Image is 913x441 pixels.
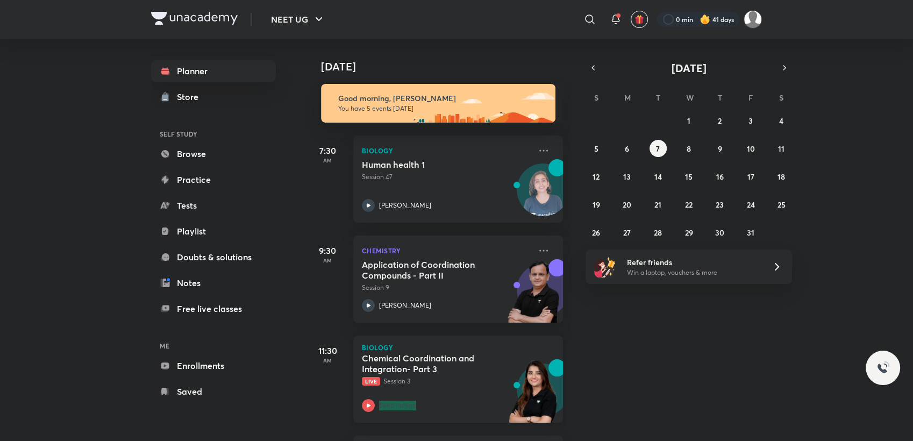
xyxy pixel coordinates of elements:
[680,224,697,241] button: October 29, 2025
[680,112,697,129] button: October 1, 2025
[685,172,693,182] abbr: October 15, 2025
[362,259,496,281] h5: Application of Coordination Compounds - Part II
[306,344,349,357] h5: 11:30
[876,361,889,374] img: ttu
[773,168,790,185] button: October 18, 2025
[742,224,759,241] button: October 31, 2025
[627,257,759,268] h6: Refer friends
[601,60,777,75] button: [DATE]
[594,144,598,154] abbr: October 5, 2025
[151,86,276,108] a: Store
[306,144,349,157] h5: 7:30
[379,401,416,410] p: Seep Pahuja
[151,355,276,376] a: Enrollments
[623,227,631,238] abbr: October 27, 2025
[306,157,349,163] p: AM
[680,140,697,157] button: October 8, 2025
[306,244,349,257] h5: 9:30
[151,220,276,242] a: Playlist
[779,116,783,126] abbr: October 4, 2025
[151,143,276,165] a: Browse
[362,377,380,386] span: Live
[687,116,690,126] abbr: October 1, 2025
[618,224,636,241] button: October 27, 2025
[618,168,636,185] button: October 13, 2025
[687,144,691,154] abbr: October 8, 2025
[618,196,636,213] button: October 20, 2025
[362,172,531,182] p: Session 47
[151,125,276,143] h6: SELF STUDY
[362,244,531,257] p: Chemistry
[151,272,276,294] a: Notes
[592,227,600,238] abbr: October 26, 2025
[177,90,205,103] div: Store
[338,104,546,113] p: You have 5 events [DATE]
[672,61,707,75] span: [DATE]
[747,227,754,238] abbr: October 31, 2025
[656,144,660,154] abbr: October 7, 2025
[779,93,783,103] abbr: Saturday
[151,169,276,190] a: Practice
[362,283,531,293] p: Session 9
[680,196,697,213] button: October 22, 2025
[650,168,667,185] button: October 14, 2025
[742,168,759,185] button: October 17, 2025
[778,172,785,182] abbr: October 18, 2025
[717,93,722,103] abbr: Thursday
[618,140,636,157] button: October 6, 2025
[588,224,605,241] button: October 26, 2025
[321,84,555,123] img: morning
[654,227,662,238] abbr: October 28, 2025
[151,60,276,82] a: Planner
[742,112,759,129] button: October 3, 2025
[151,195,276,216] a: Tests
[773,112,790,129] button: October 4, 2025
[627,268,759,278] p: Win a laptop, vouchers & more
[680,168,697,185] button: October 15, 2025
[654,200,661,210] abbr: October 21, 2025
[321,60,574,73] h4: [DATE]
[700,14,710,25] img: streak
[265,9,332,30] button: NEET UG
[151,12,238,25] img: Company Logo
[650,224,667,241] button: October 28, 2025
[748,93,753,103] abbr: Friday
[711,140,728,157] button: October 9, 2025
[711,196,728,213] button: October 23, 2025
[151,298,276,319] a: Free live classes
[151,246,276,268] a: Doubts & solutions
[594,93,598,103] abbr: Sunday
[742,196,759,213] button: October 24, 2025
[778,200,786,210] abbr: October 25, 2025
[650,196,667,213] button: October 21, 2025
[624,93,631,103] abbr: Monday
[594,256,616,278] img: referral
[686,93,694,103] abbr: Wednesday
[684,227,693,238] abbr: October 29, 2025
[715,227,724,238] abbr: October 30, 2025
[650,140,667,157] button: October 7, 2025
[716,200,724,210] abbr: October 23, 2025
[711,224,728,241] button: October 30, 2025
[623,172,631,182] abbr: October 13, 2025
[362,144,531,157] p: Biology
[631,11,648,28] button: avatar
[623,200,631,210] abbr: October 20, 2025
[746,200,754,210] abbr: October 24, 2025
[746,144,754,154] abbr: October 10, 2025
[306,357,349,364] p: AM
[711,112,728,129] button: October 2, 2025
[151,12,238,27] a: Company Logo
[711,168,728,185] button: October 16, 2025
[773,196,790,213] button: October 25, 2025
[504,259,563,333] img: unacademy
[362,344,554,351] p: Biology
[504,359,563,433] img: unacademy
[151,381,276,402] a: Saved
[718,116,722,126] abbr: October 2, 2025
[778,144,784,154] abbr: October 11, 2025
[748,116,753,126] abbr: October 3, 2025
[379,201,431,210] p: [PERSON_NAME]
[742,140,759,157] button: October 10, 2025
[338,94,546,103] h6: Good morning, [PERSON_NAME]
